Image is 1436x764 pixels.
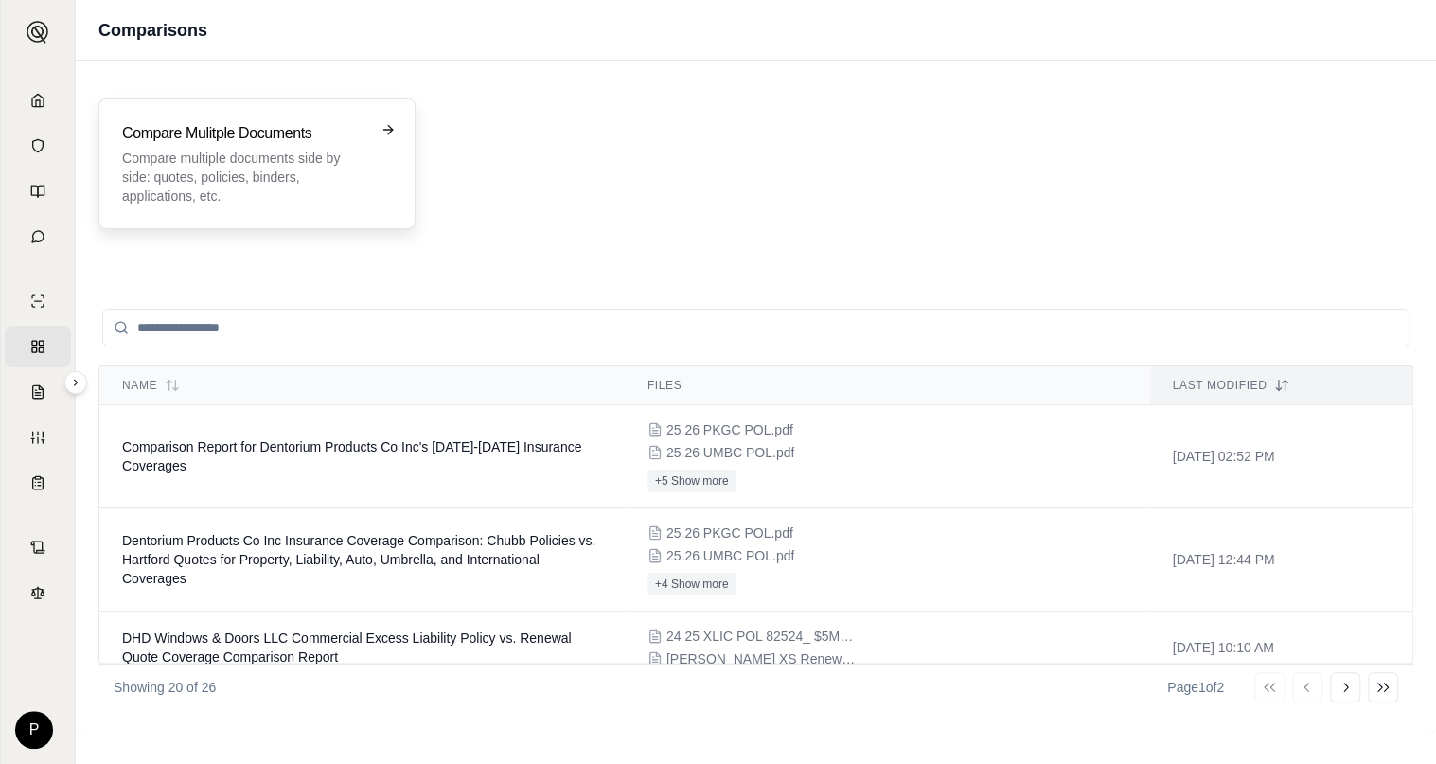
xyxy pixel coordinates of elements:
a: Coverage Table [5,462,71,504]
div: Last modified [1173,378,1390,393]
span: DHD Windows & Doors LLC Commercial Excess Liability Policy vs. Renewal Quote Coverage Comparison ... [122,631,572,665]
button: +5 Show more [647,470,736,492]
span: 24 25 XLIC POL 82524_ $5M X Primary.PDF [666,627,856,646]
span: Dentorium Products Co Inc Insurance Coverage Comparison: Chubb Policies vs. Hartford Quotes for P... [122,533,595,586]
button: +4 Show more [647,573,736,595]
h3: Compare Mulitple Documents [122,122,365,145]
a: Contract Analysis [5,526,71,568]
h1: Comparisons [98,17,207,44]
a: Custom Report [5,417,71,458]
td: [DATE] 02:52 PM [1150,405,1412,508]
span: WH Greene XS Renewal Quote_ $5Mx Primary.PDF [666,649,856,668]
td: [DATE] 12:44 PM [1150,508,1412,612]
div: Page 1 of 2 [1167,678,1224,697]
a: Legal Search Engine [5,572,71,613]
a: Policy Comparisons [5,326,71,367]
a: Prompt Library [5,170,71,212]
td: [DATE] 10:10 AM [1150,612,1412,684]
a: Home [5,80,71,121]
button: Expand sidebar [64,371,87,394]
a: Documents Vault [5,125,71,167]
img: Expand sidebar [27,21,49,44]
span: 25.26 UMBC POL.pdf [666,546,794,565]
p: Compare multiple documents side by side: quotes, policies, binders, applications, etc. [122,149,365,205]
p: Showing 20 of 26 [114,678,216,697]
div: P [15,711,53,749]
span: 25.26 UMBC POL.pdf [666,443,794,462]
a: Single Policy [5,280,71,322]
span: 25.26 PKGC POL.pdf [666,524,793,542]
a: Chat [5,216,71,258]
span: Comparison Report for Dentorium Products Co Inc's 2025-2026 Insurance Coverages [122,439,581,473]
a: Claim Coverage [5,371,71,413]
div: Name [122,378,602,393]
th: Files [625,366,1150,405]
button: Expand sidebar [19,13,57,51]
span: 25.26 PKGC POL.pdf [666,420,793,439]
